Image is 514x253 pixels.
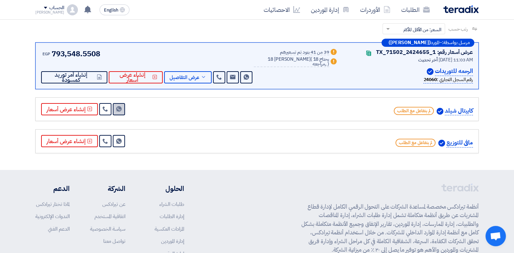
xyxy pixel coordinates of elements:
a: طلبات الشراء [159,200,184,208]
div: [PERSON_NAME] [35,11,64,14]
li: الشركة [90,183,125,194]
a: سياسة الخصوصية [90,225,125,233]
li: الدعم [35,183,70,194]
a: إدارة الموردين [305,2,355,18]
p: الرحمه للتوريدات [435,67,473,76]
li: الحلول [146,183,184,194]
span: مرسل بواسطة: [442,40,470,45]
img: profile_test.png [67,4,78,15]
a: إدارة الموردين [161,237,184,245]
a: المزادات العكسية [155,225,184,233]
a: الأوردرات [355,2,396,18]
p: كابيتال شيلد [445,106,473,116]
button: إنشاء أمر توريد كمسودة [41,71,107,83]
span: لم يتفاعل مع الطلب [395,139,436,147]
span: رتب حسب [448,25,468,33]
button: إنشاء عرض أسعار [109,71,162,83]
a: عن تيرادكس [102,200,125,208]
button: إنشاء عرض أسعار [41,103,98,115]
span: لم يتفاعل مع الطلب [394,107,434,115]
div: رقم السجل التجاري : [423,76,473,83]
div: الحساب [49,5,64,11]
span: EGP [42,51,50,57]
span: إنشاء أمر توريد كمسودة [47,72,95,82]
a: الاحصائيات [258,2,305,18]
span: المورد [431,40,439,45]
a: الدعم الفني [48,225,70,233]
span: إنشاء عرض أسعار [114,72,151,82]
span: السعر: من الأقل للأكثر [403,26,441,33]
a: اتفاقية المستخدم [94,213,125,220]
span: عرض التفاصيل [170,75,199,80]
a: لماذا تختار تيرادكس [36,200,70,208]
a: إدارة الطلبات [160,213,184,220]
img: Verified Account [427,68,433,75]
a: الطلبات [396,2,435,18]
div: – [382,39,474,47]
b: ([PERSON_NAME]) [389,40,431,45]
a: تواصل معنا [103,237,125,245]
img: Verified Account [437,108,443,115]
img: Verified Account [438,140,445,147]
p: مافى للتوزيع [446,138,473,148]
div: Open chat [485,226,506,246]
button: English [100,4,129,15]
div: 18 [PERSON_NAME] [254,57,329,67]
div: 39 من 41 بنود تم تسعيرهم [280,50,329,55]
div: عرض أسعار رقم: TX_71502_2424655_1 [376,48,473,56]
span: ( [311,56,312,63]
span: أخر تحديث [418,56,437,63]
span: English [104,8,118,13]
span: 18 يحتاج مراجعه, [312,56,329,67]
button: إنشاء عرض أسعار [41,135,98,147]
span: ) [327,60,329,67]
b: 24060 [423,76,437,83]
span: [DATE] 11:03 AM [438,56,473,63]
a: الندوات الإلكترونية [35,213,70,220]
img: Teradix logo [443,5,479,13]
span: 793,548.5508 [52,48,100,59]
button: عرض التفاصيل [164,71,212,83]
